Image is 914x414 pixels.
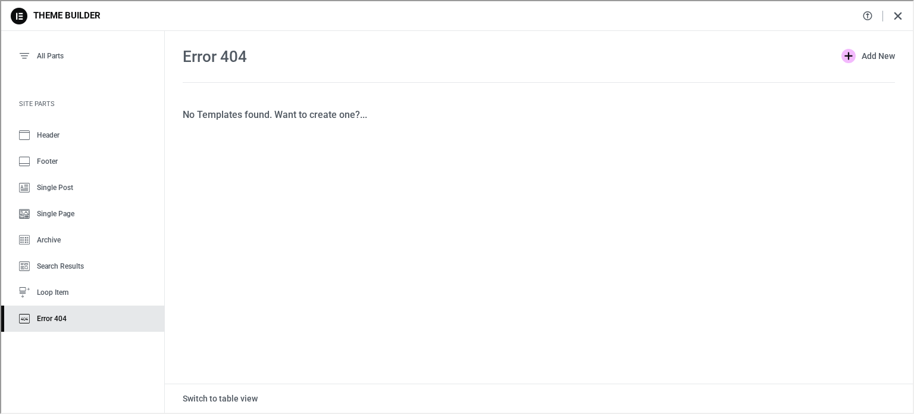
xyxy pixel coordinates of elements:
[860,48,894,62] span: Add New
[36,287,67,295] span: Loop Item
[36,313,65,322] span: Error 404
[20,309,184,321] textarea: Message Input
[204,306,223,325] svg: Voice Input Button
[181,108,894,119] h3: No Templates found. Want to create one? ...
[36,130,58,138] span: Header
[187,5,208,26] svg: Restart Conversation Button
[36,261,83,269] span: Search Results
[3,3,235,28] button: Expand Header Button
[35,8,183,23] h2: [DOMAIN_NAME]
[32,10,99,19] h1: Theme Builder
[10,7,99,23] a: Theme Builder
[95,176,143,224] img: N5FCcHC.png
[11,6,30,25] img: N5FCcHC.png
[36,235,60,243] span: Archive
[36,208,73,217] span: Single Page
[36,156,57,164] span: Footer
[181,48,246,63] h1: Error 404
[36,51,62,59] span: All Parts
[208,5,228,26] svg: Close Chatbot Button
[36,182,72,191] span: Single Post
[74,236,164,253] h1: [DOMAIN_NAME]
[181,393,256,402] a: Switch to table view
[840,48,894,62] a: Add New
